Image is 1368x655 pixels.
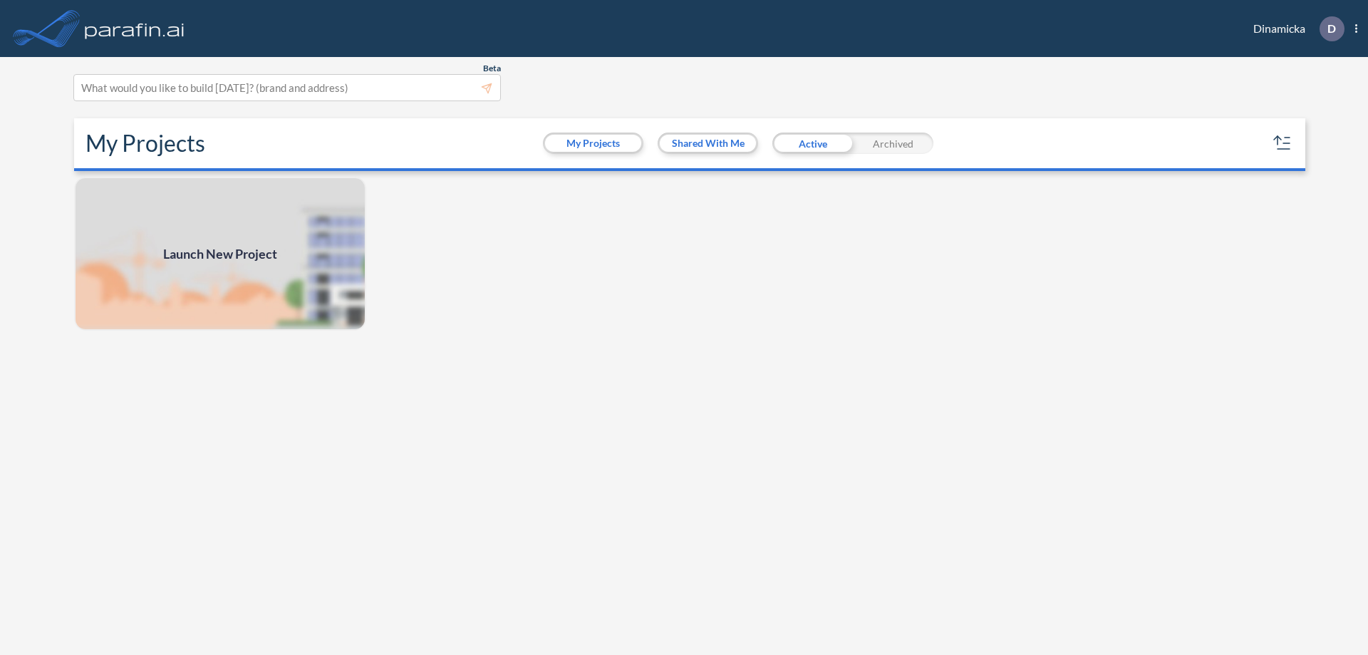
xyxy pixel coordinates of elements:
[545,135,641,152] button: My Projects
[772,133,853,154] div: Active
[1232,16,1357,41] div: Dinamicka
[1271,132,1294,155] button: sort
[74,177,366,331] a: Launch New Project
[163,244,277,264] span: Launch New Project
[74,177,366,331] img: add
[1327,22,1336,35] p: D
[853,133,933,154] div: Archived
[85,130,205,157] h2: My Projects
[82,14,187,43] img: logo
[483,63,501,74] span: Beta
[660,135,756,152] button: Shared With Me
